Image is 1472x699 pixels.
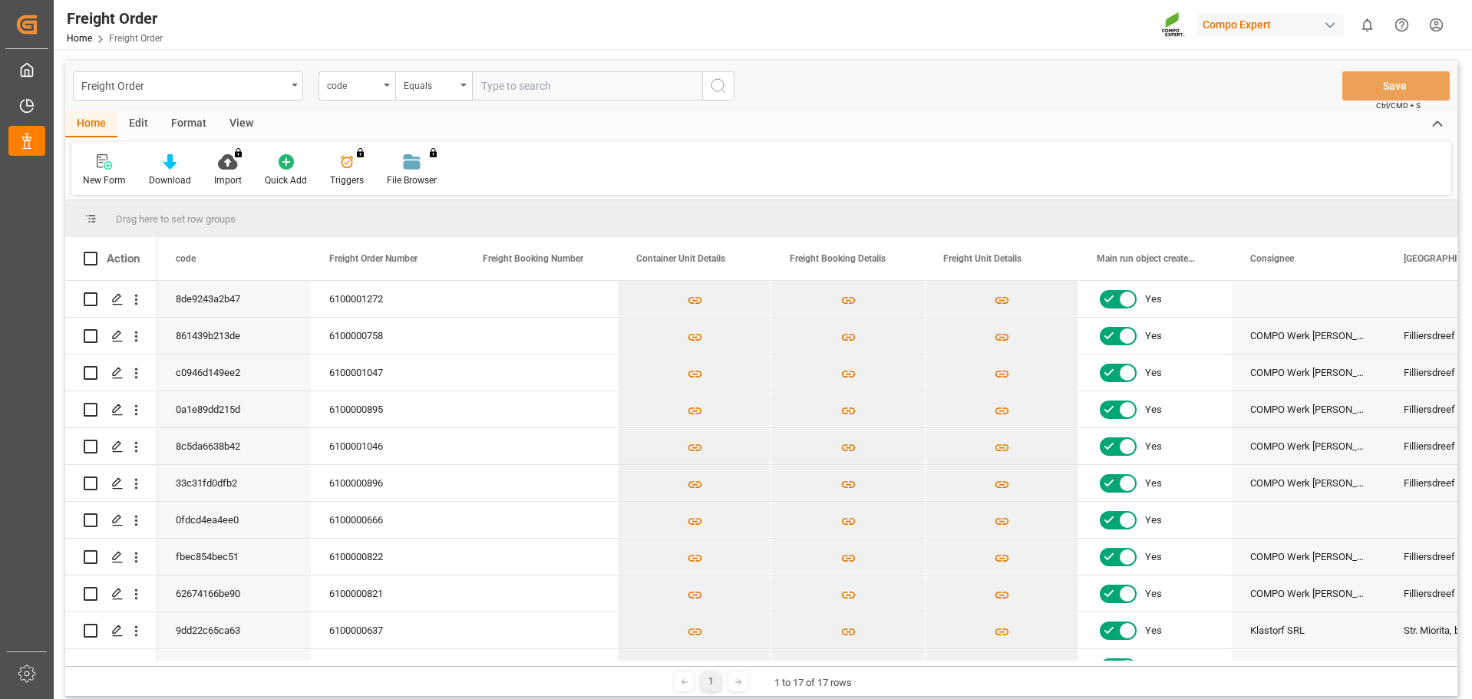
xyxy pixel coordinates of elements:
button: Help Center [1385,8,1419,42]
div: 6100000895 [311,391,464,427]
div: COMPO EXPERT Benelux N.V., COMPO Benelux N.V., COMPO EXPERT Benelux N.V. [1232,649,1385,685]
div: 1 [701,672,721,691]
span: Container Unit Details [636,253,725,264]
div: 62674166be90 [157,575,311,612]
div: COMPO Werk [PERSON_NAME], COMPO Benelux N.V. [1232,391,1385,427]
div: 6100001047 [311,354,464,391]
div: COMPO Werk [PERSON_NAME], COMPO Benelux N.V. [1232,539,1385,575]
button: show 0 new notifications [1350,8,1385,42]
span: Yes [1145,318,1162,354]
div: Press SPACE to select this row. [65,465,157,502]
span: Freight Booking Details [790,253,886,264]
div: 861439b213de [157,318,311,354]
div: 6100001272 [311,281,464,317]
div: code [327,75,379,93]
div: 6100000758 [311,318,464,354]
div: Press SPACE to select this row. [65,281,157,318]
div: 5941a436fbc9 [157,649,311,685]
span: Yes [1145,282,1162,317]
span: Yes [1145,613,1162,648]
div: Press SPACE to select this row. [65,391,157,428]
div: Home [65,111,117,137]
span: Consignee [1250,253,1294,264]
div: View [218,111,265,137]
div: 6100000822 [311,539,464,575]
div: 8de9243a2b47 [157,281,311,317]
div: Press SPACE to select this row. [65,354,157,391]
div: Klastorf SRL [1232,612,1385,648]
button: open menu [395,71,472,101]
div: Edit [117,111,160,137]
div: Press SPACE to select this row. [65,539,157,575]
span: Yes [1145,466,1162,501]
button: open menu [73,71,303,101]
span: Freight Unit Details [943,253,1021,264]
div: 6100000666 [311,502,464,538]
span: Yes [1145,429,1162,464]
div: 9dd22c65ca63 [157,612,311,648]
span: Ctrl/CMD + S [1376,100,1421,111]
div: Freight Order [67,7,163,30]
div: COMPO Werk [PERSON_NAME], COMPO Benelux N.V. [1232,318,1385,354]
div: Quick Add [265,173,307,187]
span: code [176,253,196,264]
span: Yes [1145,576,1162,612]
img: Screenshot%202023-09-29%20at%2010.02.21.png_1712312052.png [1161,12,1186,38]
span: Main run object created Status [1097,253,1200,264]
div: New Form [83,173,126,187]
div: fbec854bec51 [157,539,311,575]
button: Compo Expert [1196,10,1350,39]
div: 6100000637 [311,612,464,648]
div: Press SPACE to select this row. [65,612,157,649]
div: COMPO Werk [PERSON_NAME], COMPO Benelux N.V. [1232,354,1385,391]
div: Format [160,111,218,137]
div: 1 to 17 of 17 rows [774,675,852,691]
div: 6100000821 [311,575,464,612]
div: Action [107,252,140,265]
div: 6100000335 [311,649,464,685]
span: Yes [1145,539,1162,575]
span: Yes [1145,355,1162,391]
button: open menu [318,71,395,101]
span: Freight Order Number [329,253,418,264]
div: Press SPACE to select this row. [65,428,157,465]
span: Yes [1145,392,1162,427]
span: Yes [1145,503,1162,538]
div: 33c31fd0dfb2 [157,465,311,501]
div: Press SPACE to select this row. [65,318,157,354]
div: Press SPACE to select this row. [65,575,157,612]
div: COMPO Werk [PERSON_NAME], COMPO Benelux N.V. [1232,465,1385,501]
button: Save [1342,71,1450,101]
span: Freight Booking Number [483,253,583,264]
span: Yes [1145,650,1162,685]
div: 8c5da6638b42 [157,428,311,464]
div: COMPO Werk [PERSON_NAME], COMPO Benelux N.V. [1232,575,1385,612]
div: c0946d149ee2 [157,354,311,391]
div: Press SPACE to select this row. [65,649,157,686]
div: 0fdcd4ea4ee0 [157,502,311,538]
div: COMPO Werk [PERSON_NAME], COMPO Benelux N.V. [1232,428,1385,464]
button: search button [702,71,734,101]
div: Download [149,173,191,187]
span: Drag here to set row groups [116,213,236,225]
div: Compo Expert [1196,14,1344,36]
div: 0a1e89dd215d [157,391,311,427]
div: Equals [404,75,456,93]
div: 6100001046 [311,428,464,464]
div: Freight Order [81,75,286,94]
div: Press SPACE to select this row. [65,502,157,539]
input: Type to search [472,71,702,101]
a: Home [67,33,92,44]
div: 6100000896 [311,465,464,501]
